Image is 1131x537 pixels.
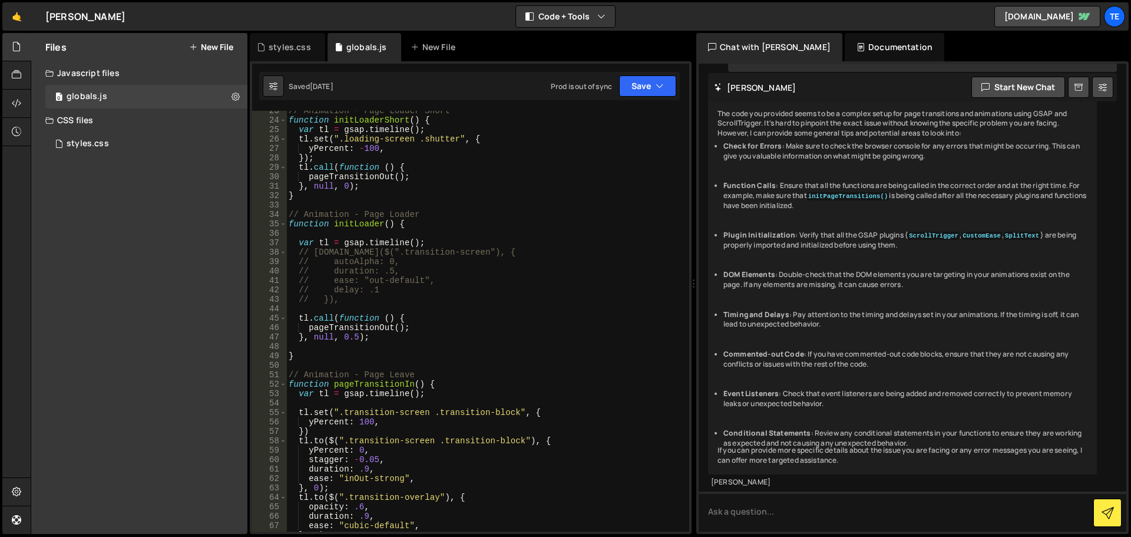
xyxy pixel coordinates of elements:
[252,229,287,238] div: 36
[252,144,287,153] div: 27
[252,446,287,455] div: 59
[723,309,789,319] strong: Timing and Delays
[696,33,842,61] div: Chat with [PERSON_NAME]
[711,477,1094,487] div: [PERSON_NAME]
[252,351,287,361] div: 49
[252,276,287,285] div: 41
[252,521,287,531] div: 67
[252,182,287,191] div: 31
[551,81,612,91] div: Prod is out of sync
[723,230,795,240] strong: Plugin Initialization
[45,41,67,54] h2: Files
[2,2,31,31] a: 🤙
[708,100,1097,475] div: The code you provided seems to be a complex setup for page transitions and animations using GSAP ...
[252,304,287,314] div: 44
[252,483,287,493] div: 63
[67,91,107,102] div: globals.js
[252,361,287,370] div: 50
[619,75,676,97] button: Save
[252,219,287,229] div: 35
[55,93,62,103] span: 0
[346,41,387,53] div: globals.js
[723,270,1087,290] li: : Double-check that the DOM elements you are targeting in your animations exist on the page. If a...
[723,349,804,359] strong: Commented-out Code
[252,257,287,266] div: 39
[252,153,287,163] div: 28
[252,295,287,304] div: 43
[723,181,1087,210] li: : Ensure that all the functions are being called in the correct order and at the right time. For ...
[252,455,287,464] div: 60
[723,230,1087,251] li: : Verify that all the GSAP plugins ( , , ) are being properly imported and initialized before usi...
[252,370,287,380] div: 51
[310,81,333,91] div: [DATE]
[807,192,889,200] code: initPageTransitions()
[961,232,1002,240] code: CustomEase
[252,464,287,474] div: 61
[723,269,775,279] strong: DOM Elements
[289,81,333,91] div: Saved
[31,108,247,132] div: CSS files
[252,266,287,276] div: 40
[45,85,247,108] div: 16160/43434.js
[269,41,311,53] div: styles.css
[714,82,796,93] h2: [PERSON_NAME]
[252,248,287,257] div: 38
[252,408,287,417] div: 55
[252,512,287,521] div: 66
[252,417,287,427] div: 56
[252,210,287,219] div: 34
[252,398,287,408] div: 54
[252,314,287,323] div: 45
[723,429,1087,449] li: : Review any conditional statements in your functions to ensure they are working as expected and ...
[252,323,287,332] div: 46
[971,77,1065,98] button: Start new chat
[723,141,1087,162] li: : Make sure to check the browser console for any errors that might be occurring. This can give yo...
[189,42,233,52] button: New File
[252,285,287,295] div: 42
[723,428,811,438] strong: Conditional Statements
[45,132,247,156] div: 16160/43441.css
[252,474,287,483] div: 62
[252,163,287,172] div: 29
[252,125,287,134] div: 25
[252,332,287,342] div: 47
[723,180,776,190] strong: Function Calls
[723,310,1087,330] li: : Pay attention to the timing and delays set in your animations. If the timing is off, it can lea...
[845,33,944,61] div: Documentation
[252,134,287,144] div: 26
[252,389,287,398] div: 53
[252,172,287,182] div: 30
[252,502,287,512] div: 65
[994,6,1100,27] a: [DOMAIN_NAME]
[252,238,287,248] div: 37
[723,389,1087,409] li: : Check that event listeners are being added and removed correctly to prevent memory leaks or une...
[252,436,287,446] div: 58
[723,350,1087,370] li: : If you have commented-out code blocks, ensure that they are not causing any conflicts or issues...
[908,232,960,240] code: ScrollTrigger
[252,427,287,436] div: 57
[723,141,782,151] strong: Check for Errors
[252,191,287,200] div: 32
[723,388,779,398] strong: Event Listeners
[1104,6,1125,27] a: Te
[1004,232,1040,240] code: SplitText
[67,139,109,149] div: styles.css
[252,116,287,125] div: 24
[45,9,125,24] div: [PERSON_NAME]
[252,106,287,116] div: 23
[252,493,287,502] div: 64
[411,41,460,53] div: New File
[252,380,287,389] div: 52
[516,6,615,27] button: Code + Tools
[252,342,287,351] div: 48
[31,61,247,85] div: Javascript files
[252,200,287,210] div: 33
